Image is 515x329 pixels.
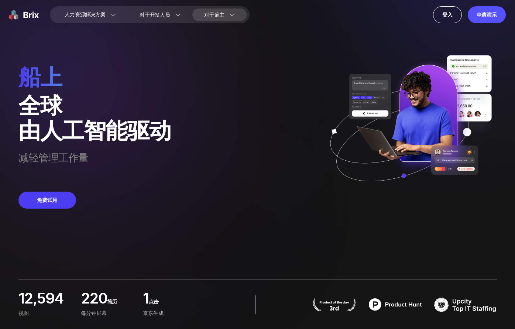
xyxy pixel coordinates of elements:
[143,289,148,307] font: 1
[442,11,453,18] font: 登入
[434,295,497,314] img: 顶级 IT 人员配备
[18,92,62,119] font: 全球
[18,117,171,144] font: 由人工智能驱动
[80,310,106,316] font: 每分钟屏幕
[18,192,76,209] button: 免费试用
[80,289,107,307] font: 220
[18,151,88,164] font: 减轻管理工作量
[468,6,506,23] a: 申请演示
[18,64,62,90] font: 船上
[18,310,29,316] font: 视图
[143,310,164,316] font: 京东生成
[312,298,357,311] img: 产品搜寻徽章
[148,298,158,305] font: 点击
[433,6,462,23] a: 登入
[140,11,170,19] font: 对于开发人员
[364,295,427,314] img: 产品搜寻徽章
[321,55,497,197] img: 人工智能生成
[107,298,116,305] font: 简历
[18,289,63,307] font: 12,594
[204,11,224,19] font: 对于雇主
[65,11,106,18] font: 人力资源解决方案
[37,197,58,203] font: 免费试用
[477,11,497,18] font: 申请演示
